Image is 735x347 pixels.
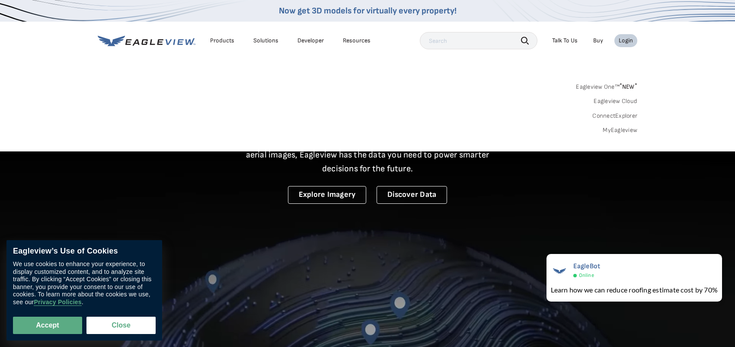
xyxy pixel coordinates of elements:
p: A new era starts here. Built on more than 3.5 billion high-resolution aerial images, Eagleview ha... [235,134,500,176]
a: Buy [593,37,603,45]
span: Online [579,272,594,279]
a: Privacy Policies [34,299,81,306]
a: Discover Data [377,186,447,204]
a: MyEagleview [603,126,637,134]
div: Solutions [253,37,278,45]
div: Learn how we can reduce roofing estimate cost by 70% [551,285,718,295]
span: NEW [620,83,637,90]
div: Talk To Us [552,37,578,45]
div: Products [210,37,234,45]
a: Explore Imagery [288,186,367,204]
button: Accept [13,317,82,334]
a: Eagleview Cloud [594,97,637,105]
img: EagleBot [551,262,568,280]
a: Developer [297,37,324,45]
div: Resources [343,37,371,45]
a: Now get 3D models for virtually every property! [279,6,457,16]
a: ConnectExplorer [592,112,637,120]
button: Close [86,317,156,334]
div: Login [619,37,633,45]
input: Search [420,32,537,49]
div: Eagleview’s Use of Cookies [13,247,156,256]
span: EagleBot [573,262,601,270]
div: We use cookies to enhance your experience, to display customized content, and to analyze site tra... [13,260,156,306]
a: Eagleview One™*NEW* [576,80,637,90]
